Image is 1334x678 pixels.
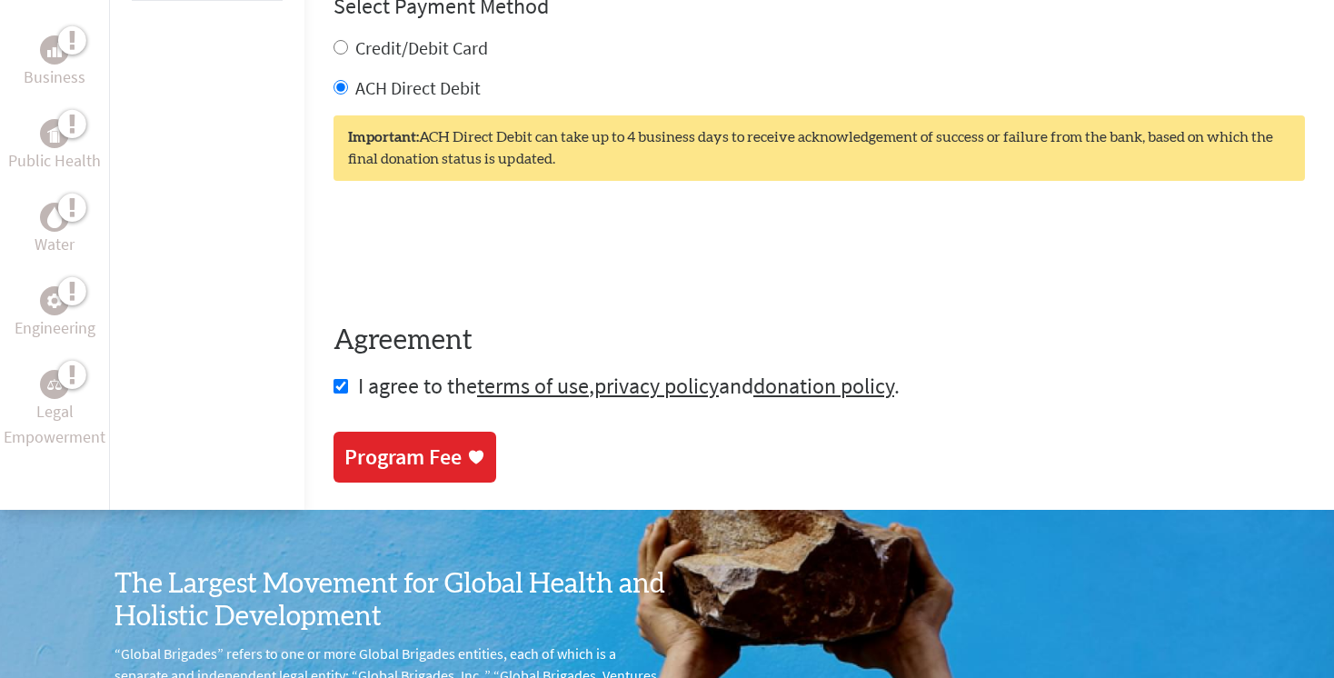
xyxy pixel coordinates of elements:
div: Business [40,35,69,65]
a: BusinessBusiness [24,35,85,90]
h3: The Largest Movement for Global Health and Holistic Development [114,568,667,633]
div: Public Health [40,119,69,148]
label: Credit/Debit Card [355,36,488,59]
img: Engineering [47,294,62,308]
a: donation policy [753,372,894,400]
a: privacy policy [594,372,719,400]
label: ACH Direct Debit [355,76,481,99]
span: I agree to the , and . [358,372,900,400]
h4: Agreement [333,324,1305,357]
img: Legal Empowerment [47,379,62,390]
p: Public Health [8,148,101,174]
strong: Important: [348,130,419,145]
a: Legal EmpowermentLegal Empowerment [4,370,105,450]
a: EngineeringEngineering [15,286,95,341]
div: Water [40,203,69,232]
p: Water [35,232,75,257]
a: terms of use [477,372,589,400]
img: Business [47,43,62,57]
iframe: reCAPTCHA [333,217,610,288]
div: Legal Empowerment [40,370,69,399]
div: ACH Direct Debit can take up to 4 business days to receive acknowledgement of success or failure ... [333,115,1305,181]
a: Program Fee [333,432,496,483]
a: WaterWater [35,203,75,257]
img: Public Health [47,125,62,143]
img: Water [47,206,62,227]
div: Program Fee [344,443,462,472]
a: Public HealthPublic Health [8,119,101,174]
div: Engineering [40,286,69,315]
p: Legal Empowerment [4,399,105,450]
p: Engineering [15,315,95,341]
p: Business [24,65,85,90]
